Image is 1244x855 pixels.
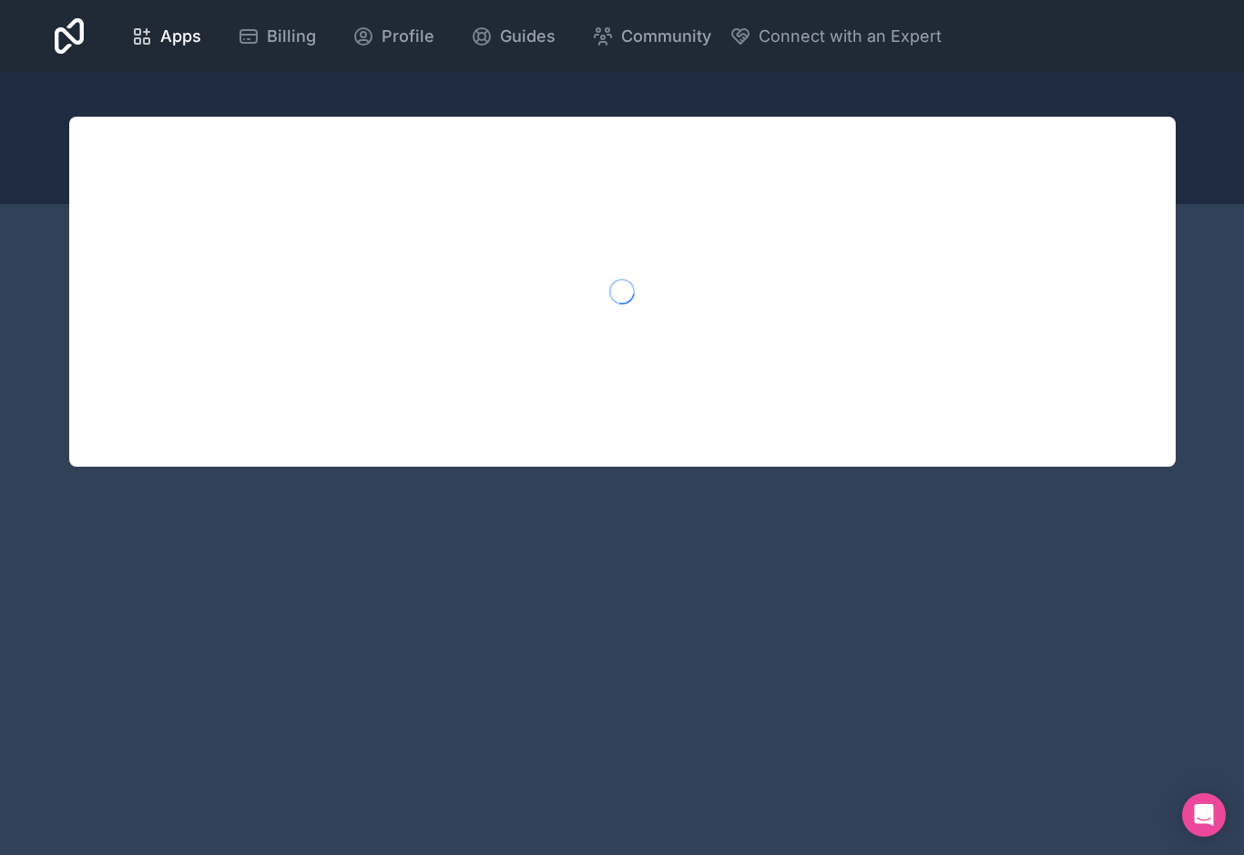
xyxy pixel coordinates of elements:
a: Profile [338,16,449,57]
div: Open Intercom Messenger [1182,793,1226,837]
span: Billing [267,24,316,49]
span: Connect with an Expert [759,24,942,49]
span: Profile [382,24,434,49]
a: Apps [117,16,216,57]
span: Guides [500,24,556,49]
a: Community [577,16,726,57]
span: Community [621,24,711,49]
button: Connect with an Expert [729,24,942,49]
span: Apps [160,24,201,49]
a: Guides [456,16,570,57]
a: Billing [223,16,331,57]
